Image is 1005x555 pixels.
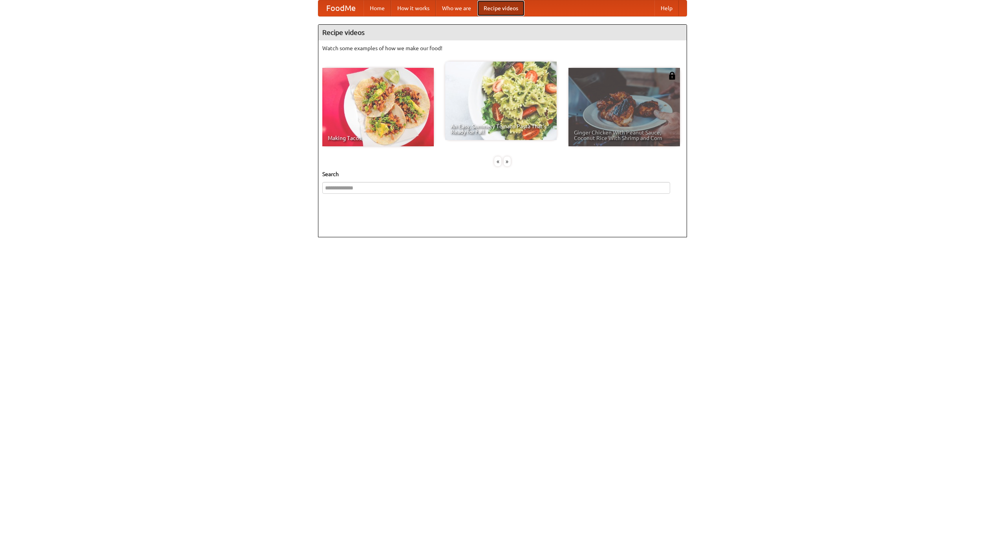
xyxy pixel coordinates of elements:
a: An Easy, Summery Tomato Pasta That's Ready for Fall [445,62,557,140]
span: Making Tacos [328,135,428,141]
a: Help [654,0,679,16]
a: Recipe videos [477,0,524,16]
h4: Recipe videos [318,25,687,40]
p: Watch some examples of how we make our food! [322,44,683,52]
a: Home [364,0,391,16]
a: Making Tacos [322,68,434,146]
a: FoodMe [318,0,364,16]
div: » [504,156,511,166]
a: How it works [391,0,436,16]
span: An Easy, Summery Tomato Pasta That's Ready for Fall [451,124,551,135]
img: 483408.png [668,72,676,80]
div: « [494,156,501,166]
a: Who we are [436,0,477,16]
h5: Search [322,170,683,178]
